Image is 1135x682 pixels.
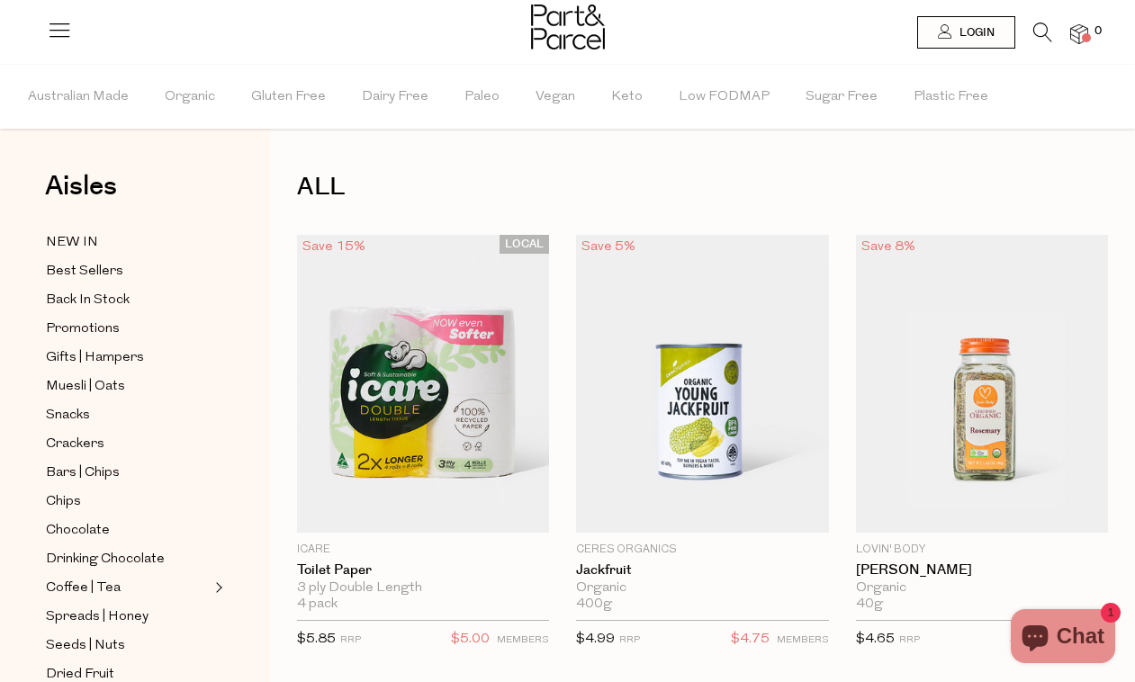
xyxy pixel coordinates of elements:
[856,235,921,259] div: Save 8%
[576,597,612,613] span: 400g
[576,235,828,533] img: Jackfruit
[46,634,210,657] a: Seeds | Nuts
[297,580,549,597] div: 3 ply Double Length
[46,606,210,628] a: Spreads | Honey
[46,519,210,542] a: Chocolate
[340,635,361,645] small: RRP
[46,578,121,599] span: Coffee | Tea
[856,562,1108,579] a: [PERSON_NAME]
[46,520,110,542] span: Chocolate
[362,66,428,129] span: Dairy Free
[297,542,549,558] p: icare
[806,66,878,129] span: Sugar Free
[165,66,215,129] span: Organic
[46,577,210,599] a: Coffee | Tea
[297,633,336,646] span: $5.85
[1070,24,1088,43] a: 0
[955,25,995,40] span: Login
[297,166,1108,208] h1: ALL
[917,16,1015,49] a: Login
[46,404,210,426] a: Snacks
[46,548,210,570] a: Drinking Chocolate
[211,577,223,598] button: Expand/Collapse Coffee | Tea
[914,66,988,129] span: Plastic Free
[531,4,605,49] img: Part&Parcel
[45,166,117,206] span: Aisles
[856,633,895,646] span: $4.65
[46,635,125,657] span: Seeds | Nuts
[576,542,828,558] p: Ceres Organics
[777,635,829,645] small: MEMBERS
[500,235,549,254] span: LOCAL
[46,376,125,398] span: Muesli | Oats
[46,462,210,484] a: Bars | Chips
[46,260,210,283] a: Best Sellers
[46,375,210,398] a: Muesli | Oats
[46,549,165,570] span: Drinking Chocolate
[619,635,640,645] small: RRP
[46,232,98,254] span: NEW IN
[46,606,149,628] span: Spreads | Honey
[464,66,500,129] span: Paleo
[251,66,326,129] span: Gluten Free
[1090,23,1106,40] span: 0
[536,66,575,129] span: Vegan
[46,231,210,254] a: NEW IN
[46,434,104,455] span: Crackers
[46,405,90,426] span: Snacks
[46,433,210,455] a: Crackers
[297,235,371,259] div: Save 15%
[46,261,123,283] span: Best Sellers
[297,597,338,613] span: 4 pack
[46,319,120,340] span: Promotions
[28,66,129,129] span: Australian Made
[899,635,920,645] small: RRP
[856,235,1108,533] img: Rosemary
[576,562,828,579] a: Jackfruit
[576,580,828,597] div: Organic
[297,562,549,579] a: Toilet Paper
[497,635,549,645] small: MEMBERS
[576,633,615,646] span: $4.99
[451,628,490,651] span: $5.00
[46,462,120,484] span: Bars | Chips
[297,235,549,533] img: Toilet Paper
[46,289,210,311] a: Back In Stock
[46,318,210,340] a: Promotions
[576,235,641,259] div: Save 5%
[1005,609,1121,668] inbox-online-store-chat: Shopify online store chat
[856,580,1108,597] div: Organic
[679,66,770,129] span: Low FODMAP
[856,597,883,613] span: 40g
[46,490,210,513] a: Chips
[611,66,643,129] span: Keto
[46,347,144,369] span: Gifts | Hampers
[45,173,117,218] a: Aisles
[46,491,81,513] span: Chips
[856,542,1108,558] p: Lovin' Body
[731,628,770,651] span: $4.75
[46,290,130,311] span: Back In Stock
[46,346,210,369] a: Gifts | Hampers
